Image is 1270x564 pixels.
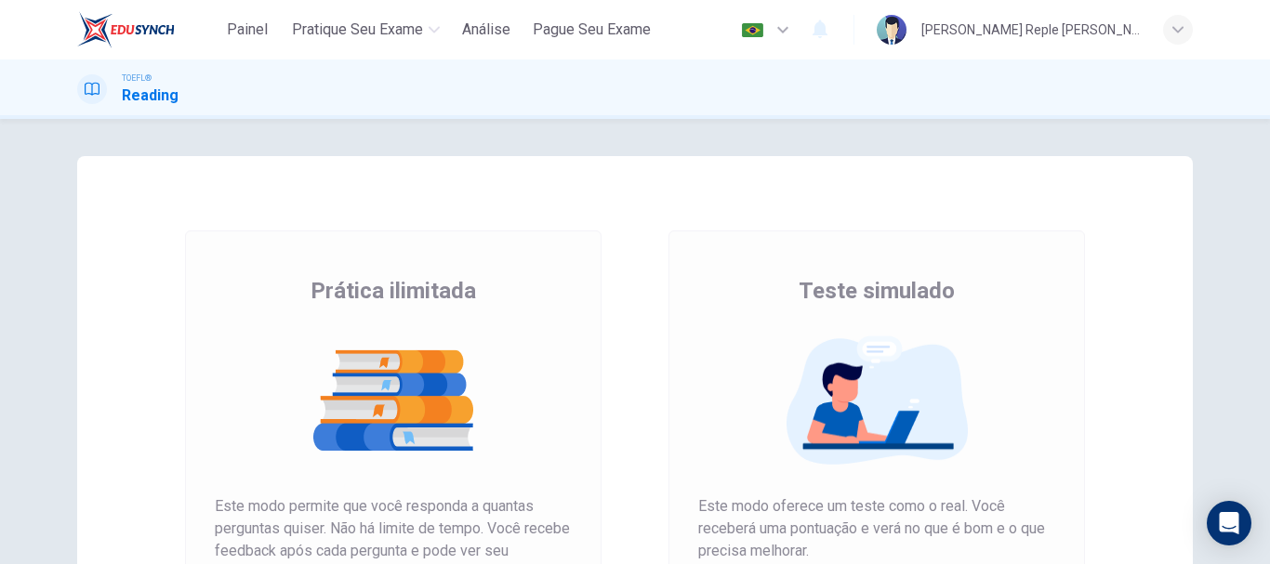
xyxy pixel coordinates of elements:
[218,13,277,46] button: Painel
[877,15,906,45] img: Profile picture
[122,85,179,107] h1: Reading
[311,276,476,306] span: Prática ilimitada
[741,23,764,37] img: pt
[698,495,1055,562] span: Este modo oferece um teste como o real. Você receberá uma pontuação e verá no que é bom e o que p...
[122,72,152,85] span: TOEFL®
[921,19,1141,41] div: [PERSON_NAME] Reple [PERSON_NAME]
[1207,501,1251,545] div: Open Intercom Messenger
[799,276,955,306] span: Teste simulado
[227,19,268,41] span: Painel
[77,11,218,48] a: EduSynch logo
[292,19,423,41] span: Pratique seu exame
[533,19,651,41] span: Pague Seu Exame
[77,11,175,48] img: EduSynch logo
[455,13,518,46] button: Análise
[525,13,658,46] button: Pague Seu Exame
[462,19,510,41] span: Análise
[284,13,447,46] button: Pratique seu exame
